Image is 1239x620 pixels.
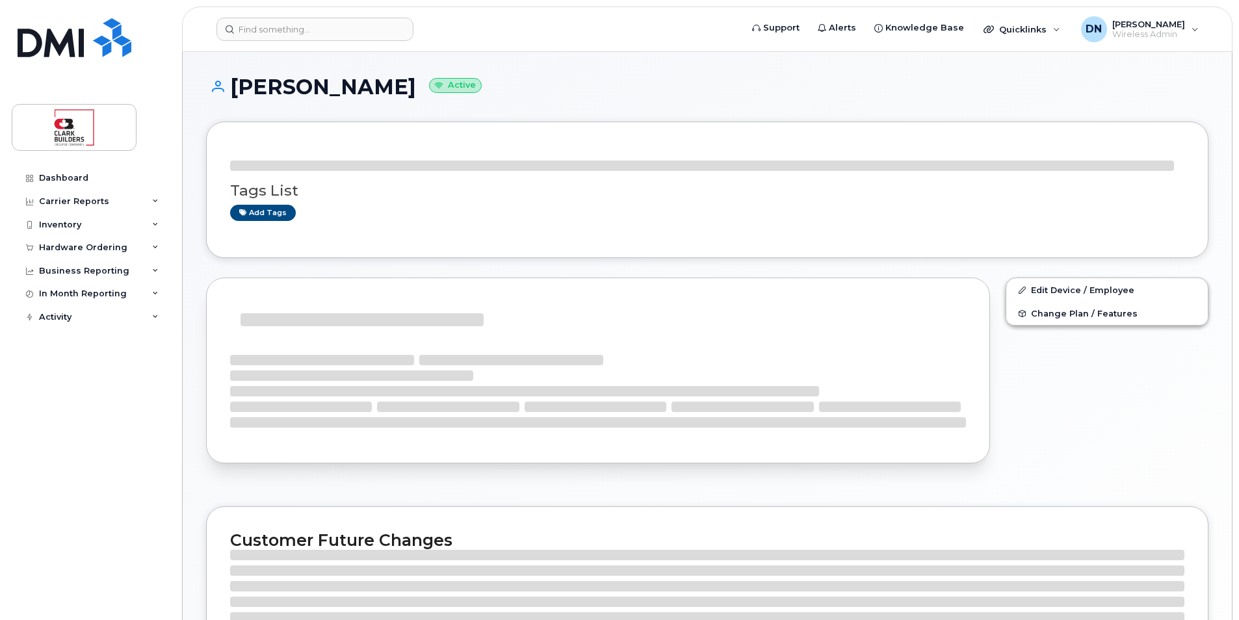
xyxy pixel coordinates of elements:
a: Add tags [230,205,296,221]
button: Change Plan / Features [1006,302,1208,325]
a: Edit Device / Employee [1006,278,1208,302]
h3: Tags List [230,183,1184,199]
small: Active [429,78,482,93]
h1: [PERSON_NAME] [206,75,1208,98]
span: Change Plan / Features [1031,309,1138,318]
h2: Customer Future Changes [230,530,1184,550]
